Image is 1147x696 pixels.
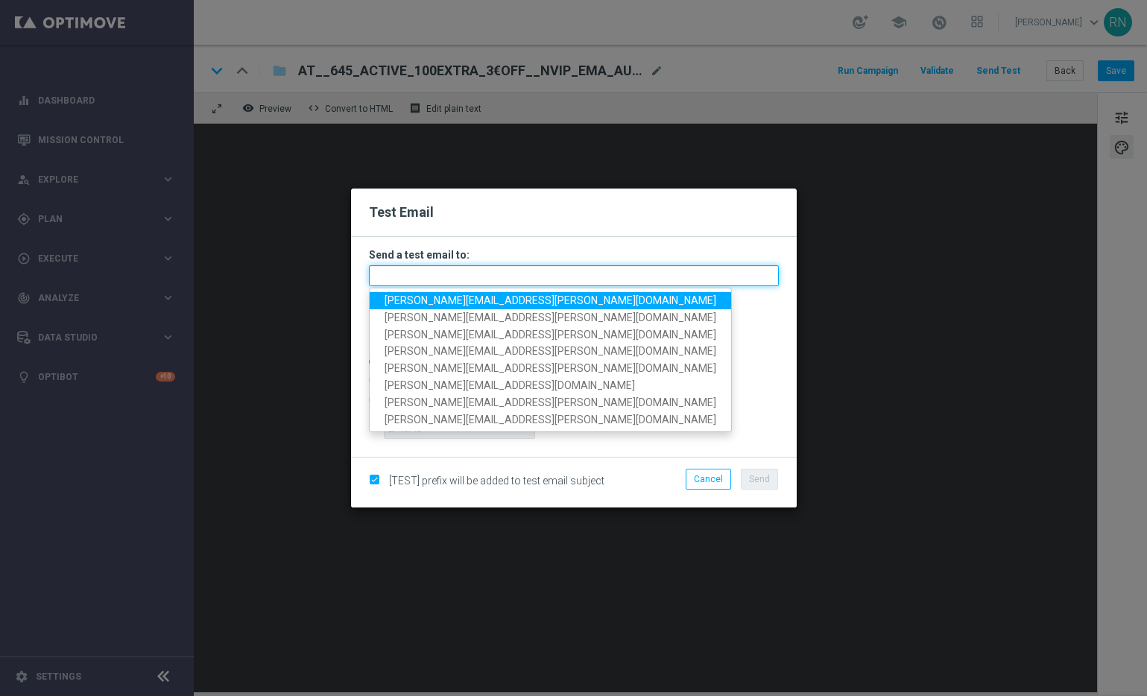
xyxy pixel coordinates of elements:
a: [PERSON_NAME][EMAIL_ADDRESS][PERSON_NAME][DOMAIN_NAME] [370,343,731,360]
button: Cancel [686,469,731,490]
span: [PERSON_NAME][EMAIL_ADDRESS][PERSON_NAME][DOMAIN_NAME] [385,311,716,323]
span: Send [749,474,770,484]
span: [PERSON_NAME][EMAIL_ADDRESS][PERSON_NAME][DOMAIN_NAME] [385,396,716,408]
a: [PERSON_NAME][EMAIL_ADDRESS][PERSON_NAME][DOMAIN_NAME] [370,394,731,411]
span: [PERSON_NAME][EMAIL_ADDRESS][PERSON_NAME][DOMAIN_NAME] [385,328,716,340]
a: [PERSON_NAME][EMAIL_ADDRESS][PERSON_NAME][DOMAIN_NAME] [370,292,731,309]
h2: Test Email [369,203,779,221]
span: [PERSON_NAME][EMAIL_ADDRESS][PERSON_NAME][DOMAIN_NAME] [385,345,716,357]
span: [PERSON_NAME][EMAIL_ADDRESS][PERSON_NAME][DOMAIN_NAME] [385,294,716,306]
span: [PERSON_NAME][EMAIL_ADDRESS][DOMAIN_NAME] [385,379,635,391]
span: [PERSON_NAME][EMAIL_ADDRESS][PERSON_NAME][DOMAIN_NAME] [385,362,716,374]
a: [PERSON_NAME][EMAIL_ADDRESS][PERSON_NAME][DOMAIN_NAME] [370,411,731,428]
button: Send [741,469,778,490]
a: [PERSON_NAME][EMAIL_ADDRESS][PERSON_NAME][DOMAIN_NAME] [370,360,731,377]
span: [TEST] prefix will be added to test email subject [389,475,604,487]
a: [PERSON_NAME][EMAIL_ADDRESS][PERSON_NAME][DOMAIN_NAME] [370,309,731,326]
a: [PERSON_NAME][EMAIL_ADDRESS][PERSON_NAME][DOMAIN_NAME] [370,326,731,343]
h3: Send a test email to: [369,248,779,262]
a: [PERSON_NAME][EMAIL_ADDRESS][DOMAIN_NAME] [370,377,731,394]
span: [PERSON_NAME][EMAIL_ADDRESS][PERSON_NAME][DOMAIN_NAME] [385,413,716,425]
